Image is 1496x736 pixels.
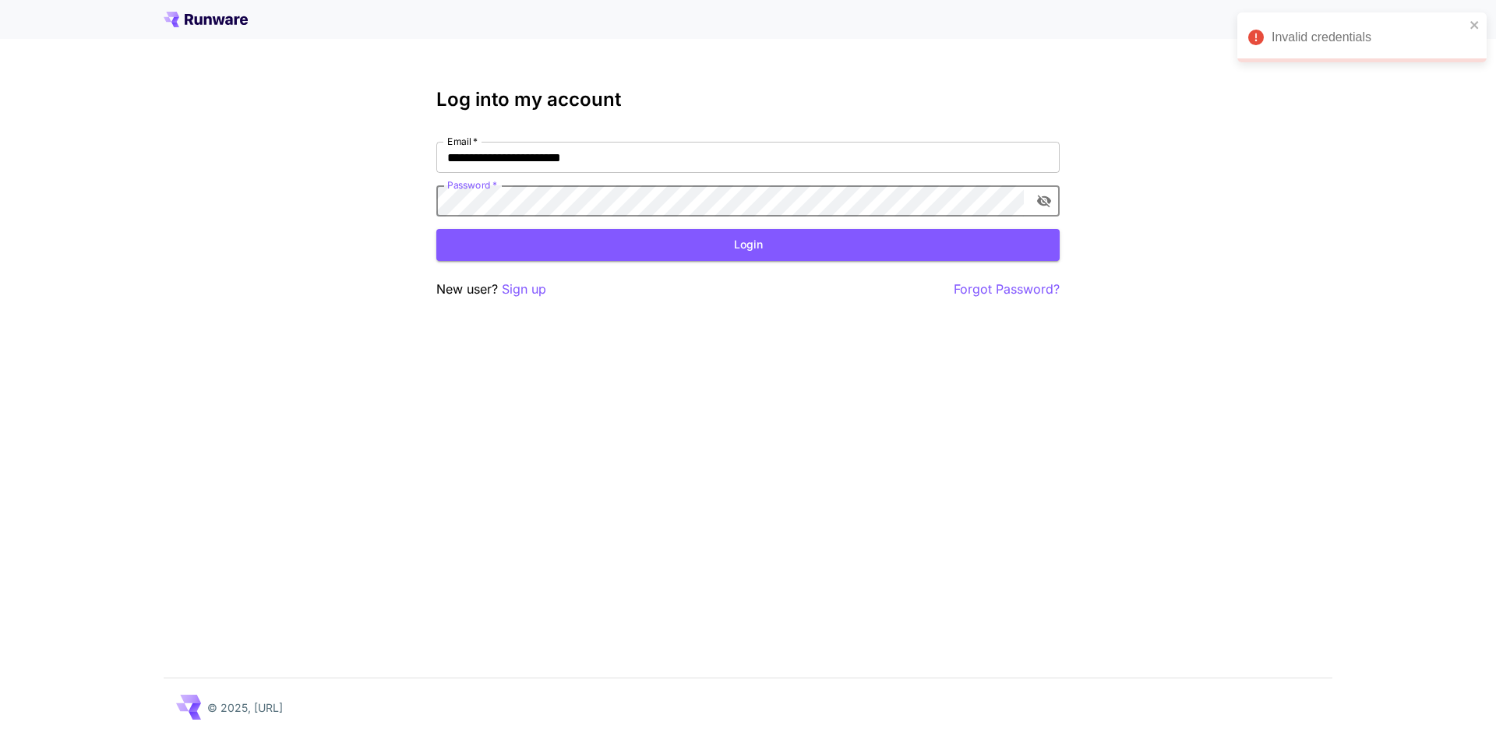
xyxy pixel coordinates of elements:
[1470,19,1480,31] button: close
[447,178,497,192] label: Password
[954,280,1060,299] button: Forgot Password?
[1030,187,1058,215] button: toggle password visibility
[447,135,478,148] label: Email
[436,280,546,299] p: New user?
[436,229,1060,261] button: Login
[502,280,546,299] button: Sign up
[1272,28,1465,47] div: Invalid credentials
[207,699,283,716] p: © 2025, [URL]
[436,89,1060,111] h3: Log into my account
